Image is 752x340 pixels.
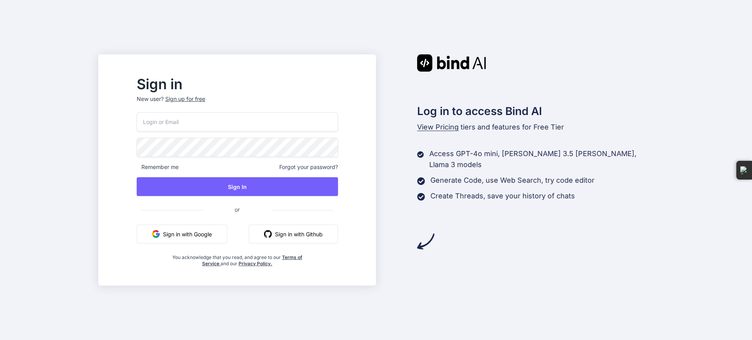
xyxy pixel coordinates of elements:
input: Login or Email [137,112,338,131]
a: Privacy Policy. [239,261,272,266]
span: View Pricing [417,123,459,131]
p: Generate Code, use Web Search, try code editor [430,175,595,186]
div: Sign up for free [165,95,205,103]
button: Sign in with Google [137,225,227,243]
button: Sign In [137,177,338,196]
div: You acknowledge that you read, and agree to our and our [170,250,304,267]
p: Access GPT-4o mini, [PERSON_NAME] 3.5 [PERSON_NAME], Llama 3 models [429,148,653,170]
img: google [152,230,160,238]
span: Remember me [137,163,179,171]
img: arrow [417,233,434,250]
button: Sign in with Github [249,225,338,243]
a: Terms of Service [202,254,302,266]
p: Create Threads, save your history of chats [430,191,575,201]
h2: Log in to access Bind AI [417,103,654,119]
h2: Sign in [137,78,338,90]
img: github [264,230,272,238]
span: or [203,200,271,219]
img: Bind AI logo [417,54,486,72]
p: New user? [137,95,338,112]
p: tiers and features for Free Tier [417,122,654,133]
span: Forgot your password? [279,163,338,171]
